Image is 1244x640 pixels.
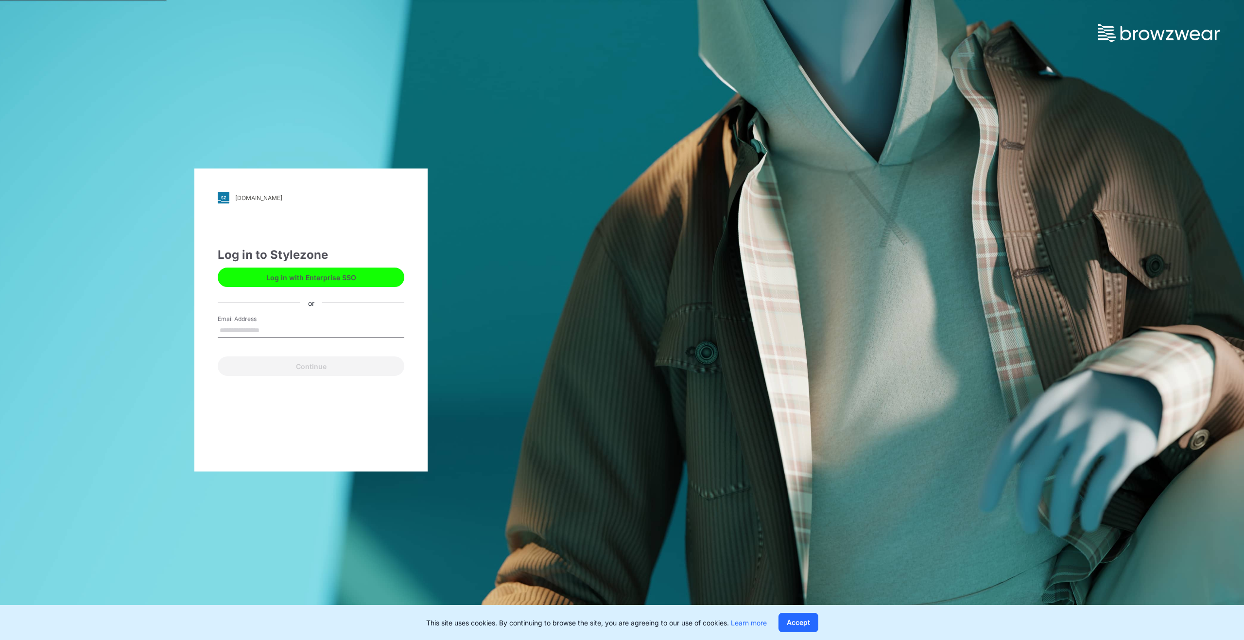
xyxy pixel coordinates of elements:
[218,192,229,203] img: svg+xml;base64,PHN2ZyB3aWR0aD0iMjgiIGhlaWdodD0iMjgiIHZpZXdCb3g9IjAgMCAyOCAyOCIgZmlsbD0ibm9uZSIgeG...
[218,315,286,323] label: Email Address
[300,298,322,308] div: or
[426,618,767,628] p: This site uses cookies. By continuing to browse the site, you are agreeing to our use of cookies.
[235,194,282,202] div: [DOMAIN_NAME]
[778,613,818,632] button: Accept
[218,268,404,287] button: Log in with Enterprise SSO
[218,246,404,264] div: Log in to Stylezone
[218,192,404,203] a: [DOMAIN_NAME]
[731,619,767,627] a: Learn more
[1098,24,1220,42] img: browzwear-logo.73288ffb.svg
